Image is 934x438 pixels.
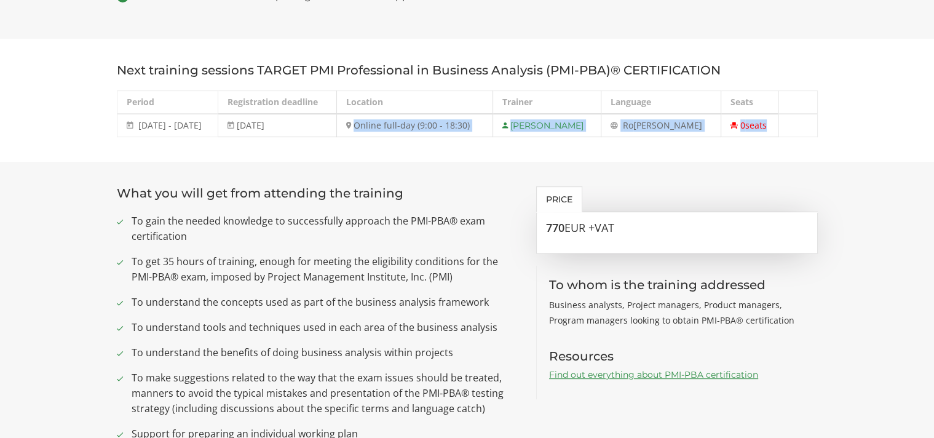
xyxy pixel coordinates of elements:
[549,297,805,328] p: Business analysts, Project managers, Product managers, Program managers looking to obtain PMI-PBA...
[336,114,493,137] td: Online full-day (9:00 - 18:30)
[623,119,633,131] span: Ro
[117,186,518,200] h3: What you will get from attending the training
[138,119,202,131] span: [DATE] - [DATE]
[336,91,493,114] th: Location
[549,349,805,363] h3: Resources
[745,119,767,131] span: seats
[117,63,818,77] h3: Next training sessions TARGET PMI Professional in Business Analysis (PMI-PBA)® CERTIFICATION
[218,114,337,137] td: [DATE]
[132,213,518,244] span: To gain the needed knowledge to successfully approach the PMI-PBA® exam certification
[564,220,614,235] span: EUR +VAT
[132,320,518,335] span: To understand tools and techniques used in each area of the business analysis
[132,370,518,416] span: To make suggestions related to the way that the exam issues should be treated, manners to avoid t...
[493,114,601,137] td: [PERSON_NAME]
[721,114,778,137] td: 0
[546,222,808,234] h3: 770
[132,295,518,310] span: To understand the concepts used as part of the business analysis framework
[132,345,518,360] span: To understand the benefits of doing business analysis within projects
[549,278,805,292] h3: To whom is the training addressed
[493,91,601,114] th: Trainer
[601,91,721,114] th: Language
[536,186,582,212] a: Price
[117,91,218,114] th: Period
[549,369,758,380] a: Find out everything about PMI-PBA certification
[721,91,778,114] th: Seats
[218,91,337,114] th: Registration deadline
[132,254,518,285] span: To get 35 hours of training, enough for meeting the eligibility conditions for the PMI-PBA® exam,...
[633,119,702,131] span: [PERSON_NAME]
